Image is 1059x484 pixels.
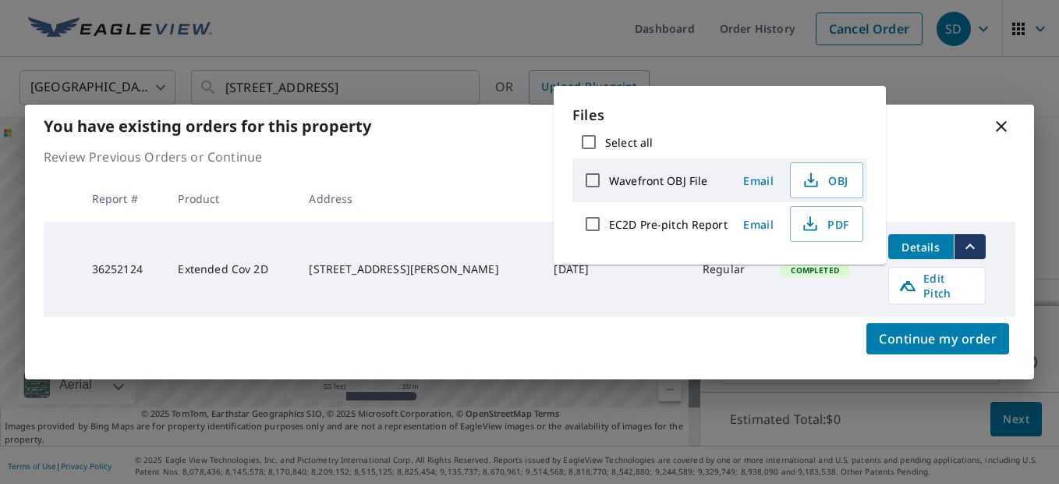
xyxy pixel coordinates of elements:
[734,169,784,193] button: Email
[541,176,610,222] th: Date
[740,173,777,188] span: Email
[888,267,986,304] a: Edit Pitch
[888,234,954,259] button: detailsBtn-36252124
[781,265,848,276] span: Completed
[690,222,767,317] td: Regular
[541,222,610,317] td: [DATE]
[605,135,653,150] label: Select all
[165,176,296,222] th: Product
[879,328,997,350] span: Continue my order
[572,105,867,126] p: Files
[790,162,863,198] button: OBJ
[800,215,850,233] span: PDF
[165,222,296,317] td: Extended Cov 2D
[954,234,986,259] button: filesDropdownBtn-36252124
[898,271,976,301] span: Edit Pitch
[44,148,1015,166] p: Review Previous Orders or Continue
[80,176,166,222] th: Report #
[609,173,707,188] label: Wavefront OBJ File
[309,262,529,277] div: [STREET_ADDRESS][PERSON_NAME]
[740,217,777,232] span: Email
[734,212,784,237] button: Email
[44,116,371,137] b: You have existing orders for this property
[80,222,166,317] td: 36252124
[800,171,850,190] span: OBJ
[296,176,541,222] th: Address
[609,217,728,232] label: EC2D Pre-pitch Report
[790,206,863,242] button: PDF
[898,240,944,254] span: Details
[866,323,1009,354] button: Continue my order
